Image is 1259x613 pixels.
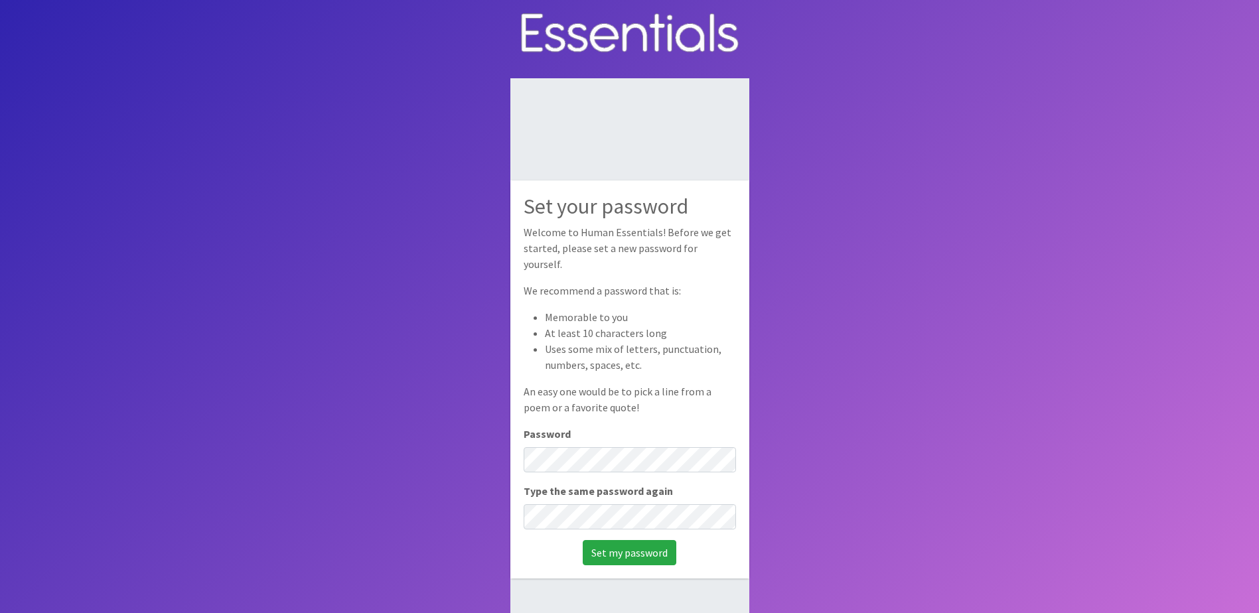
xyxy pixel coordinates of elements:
[524,426,571,442] label: Password
[524,483,673,499] label: Type the same password again
[583,540,676,565] input: Set my password
[545,325,736,341] li: At least 10 characters long
[524,283,736,299] p: We recommend a password that is:
[545,309,736,325] li: Memorable to you
[524,224,736,272] p: Welcome to Human Essentials! Before we get started, please set a new password for yourself.
[524,194,736,219] h2: Set your password
[524,383,736,415] p: An easy one would be to pick a line from a poem or a favorite quote!
[545,341,736,373] li: Uses some mix of letters, punctuation, numbers, spaces, etc.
